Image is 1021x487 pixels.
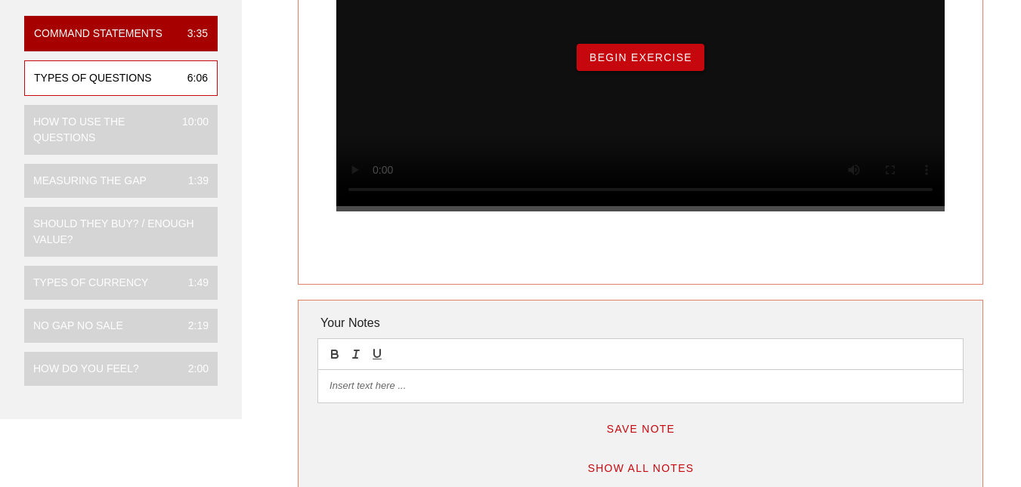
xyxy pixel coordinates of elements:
[33,216,196,248] div: Should They Buy? / enough value?
[175,26,208,42] div: 3:35
[175,70,208,86] div: 6:06
[33,173,147,189] div: Measuring the Gap
[606,423,676,435] span: Save Note
[577,44,704,71] button: Begin Exercise
[176,318,209,334] div: 2:19
[33,275,148,291] div: Types of Currency
[176,173,209,189] div: 1:39
[594,415,688,442] button: Save Note
[586,462,694,474] span: Show All Notes
[33,114,170,146] div: How to Use the Questions
[317,308,964,338] div: Your Notes
[589,51,692,63] span: Begin Exercise
[176,361,209,377] div: 2:00
[33,318,123,334] div: No Gap No Sale
[34,26,162,42] div: Command Statements
[170,114,209,146] div: 10:00
[34,70,152,86] div: Types of Questions
[33,361,139,377] div: How Do You Feel?
[574,455,706,482] button: Show All Notes
[176,275,209,291] div: 1:49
